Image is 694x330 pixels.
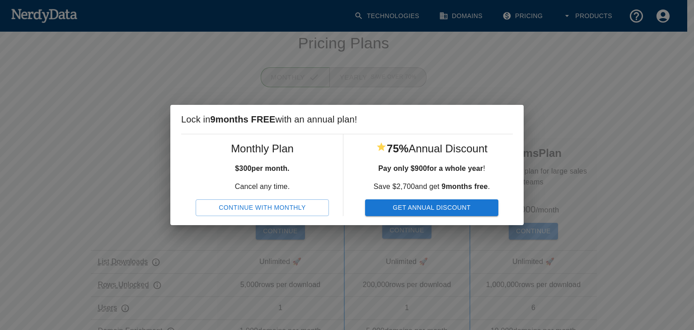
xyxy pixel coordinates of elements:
b: 75% [387,142,408,155]
b: 9 months free [441,183,488,190]
b: $ 300 per month. [235,165,289,172]
button: Continue With Monthly [196,199,329,216]
p: Cancel any time. [196,181,329,192]
iframe: Drift Widget Chat Controller [649,272,683,306]
h5: Annual Discount [365,141,498,156]
p: ! [365,163,498,174]
button: Get Annual Discount [365,199,498,216]
b: 9 months FREE [210,114,275,124]
p: Save $ 2,700 and get . [365,181,498,192]
b: Pay only $ 900 for a whole year [378,165,483,172]
h2: Lock in with an annual plan! [170,105,524,134]
h5: Monthly Plan [196,141,329,156]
